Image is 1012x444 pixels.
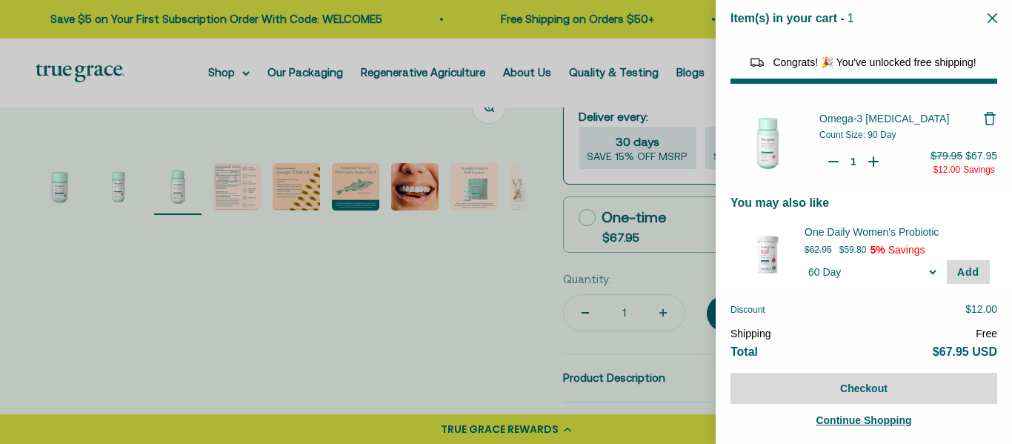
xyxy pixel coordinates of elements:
[846,154,861,169] input: Quantity for Omega-3 Fish Oil
[730,196,829,209] span: You may also like
[730,106,805,180] img: Omega-3 Fish Oil - 90 Day
[730,328,771,339] span: Shipping
[839,242,867,257] p: $59.80
[730,305,765,315] span: Discount
[957,266,979,278] span: Add
[933,165,960,175] span: $12.00
[933,345,997,358] span: $67.95 USD
[965,303,997,315] span: $12.00
[963,165,995,175] span: Savings
[748,53,766,71] img: Reward bar icon image
[965,150,997,162] span: $67.95
[819,113,949,125] span: Omega-3 [MEDICAL_DATA]
[870,244,885,256] span: 5%
[888,244,925,256] span: Savings
[947,260,990,284] button: Add
[730,345,758,358] span: Total
[730,411,997,429] a: Continue Shopping
[988,11,997,25] button: Close
[982,111,997,126] button: Remove Omega-3 Fish Oil
[805,225,990,239] div: One Daily Women's Probiotic
[819,130,896,140] span: Count Size: 90 Day
[816,414,911,426] span: Continue Shopping
[805,225,971,239] span: One Daily Women's Probiotic
[976,328,997,339] span: Free
[819,111,982,126] a: Omega-3 [MEDICAL_DATA]
[848,12,854,24] span: 1
[805,242,832,257] p: $62.95
[738,225,797,284] img: 60 Day
[773,56,976,68] span: Congrats! 🎉 You've unlocked free shipping!
[931,150,962,162] span: $79.95
[730,373,997,404] button: Checkout
[730,12,845,24] span: Item(s) in your cart -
